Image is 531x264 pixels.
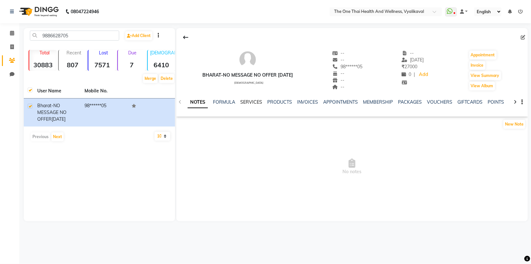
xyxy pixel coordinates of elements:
p: Lost [91,50,116,56]
a: Add Client [125,31,152,40]
a: SERVICES [240,99,262,105]
button: New Note [503,120,525,129]
input: Search by Name/Mobile/Email/Code [30,31,119,41]
img: logo [16,3,60,21]
a: APPOINTMENTS [323,99,358,105]
strong: 7 [118,61,146,69]
span: [DATE] [402,57,424,63]
button: View Album [469,81,495,90]
button: Invoice [469,61,485,70]
th: Mobile No. [81,84,128,99]
strong: 807 [59,61,86,69]
strong: 30883 [29,61,57,69]
span: [DATE] [52,116,66,122]
span: No notes [176,135,528,199]
div: bharat-NO MESSAGE NO OFFER [DATE] [202,72,293,79]
div: Back to Client [179,31,192,43]
button: Delete [159,74,174,83]
a: PRODUCTS [267,99,292,105]
span: -- [332,77,345,83]
span: -- [332,50,345,56]
p: [DEMOGRAPHIC_DATA] [150,50,175,56]
span: -- [332,84,345,90]
a: VOUCHERS [427,99,453,105]
button: Merge [143,74,158,83]
button: View Summary [469,71,501,80]
span: -- [332,71,345,76]
a: MEMBERSHIP [363,99,393,105]
a: NOTES [188,97,208,108]
p: Due [119,50,146,56]
p: Recent [61,50,86,56]
strong: 7571 [88,61,116,69]
span: bharat-NO MESSAGE NO OFFER [37,103,66,122]
a: POINTS [488,99,504,105]
a: INVOICES [297,99,318,105]
a: PACKAGES [398,99,422,105]
a: FORMULA [213,99,235,105]
button: Next [51,132,64,141]
span: 0 [402,71,412,77]
img: avatar [238,50,257,69]
span: -- [332,57,345,63]
span: -- [402,50,414,56]
span: [DEMOGRAPHIC_DATA] [234,81,263,84]
th: User Name [33,84,81,99]
a: Add [418,70,429,79]
span: | [414,71,415,78]
button: Appointment [469,51,497,60]
b: 08047224946 [71,3,99,21]
span: 27000 [402,64,418,70]
span: ₹ [402,64,405,70]
a: GIFTCARDS [458,99,483,105]
p: Total [32,50,57,56]
strong: 6410 [148,61,175,69]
